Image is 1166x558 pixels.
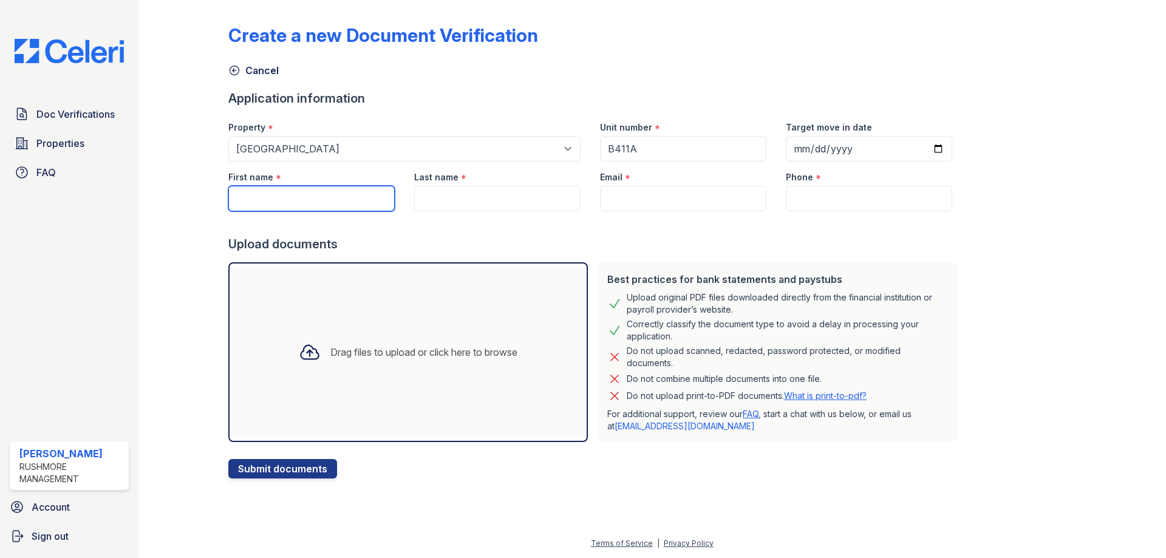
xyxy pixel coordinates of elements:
div: | [657,539,660,548]
a: What is print-to-pdf? [784,390,867,401]
a: [EMAIL_ADDRESS][DOMAIN_NAME] [615,421,755,431]
div: Upload documents [228,236,962,253]
div: Application information [228,90,962,107]
div: Upload original PDF files downloaded directly from the financial institution or payroll provider’... [627,291,947,316]
div: Drag files to upload or click here to browse [330,345,517,359]
label: Email [600,171,622,183]
a: Properties [10,131,129,155]
label: Phone [786,171,813,183]
img: CE_Logo_Blue-a8612792a0a2168367f1c8372b55b34899dd931a85d93a1a3d3e32e68fde9ad4.png [5,39,134,63]
span: Account [32,500,70,514]
div: [PERSON_NAME] [19,446,124,461]
a: Cancel [228,63,279,78]
a: FAQ [743,409,759,419]
span: Properties [36,136,84,151]
label: First name [228,171,273,183]
a: Privacy Policy [664,539,714,548]
p: Do not upload print-to-PDF documents. [627,390,867,402]
a: Account [5,495,134,519]
label: Last name [414,171,459,183]
div: Best practices for bank statements and paystubs [607,272,947,287]
a: Sign out [5,524,134,548]
span: Sign out [32,529,69,543]
a: Terms of Service [591,539,653,548]
p: For additional support, review our , start a chat with us below, or email us at [607,408,947,432]
label: Unit number [600,121,652,134]
div: Create a new Document Verification [228,24,538,46]
label: Property [228,121,265,134]
span: Doc Verifications [36,107,115,121]
div: Rushmore Management [19,461,124,485]
div: Do not combine multiple documents into one file. [627,372,822,386]
label: Target move in date [786,121,872,134]
a: FAQ [10,160,129,185]
span: FAQ [36,165,56,180]
button: Submit documents [228,459,337,478]
div: Correctly classify the document type to avoid a delay in processing your application. [627,318,947,342]
div: Do not upload scanned, redacted, password protected, or modified documents. [627,345,947,369]
a: Doc Verifications [10,102,129,126]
